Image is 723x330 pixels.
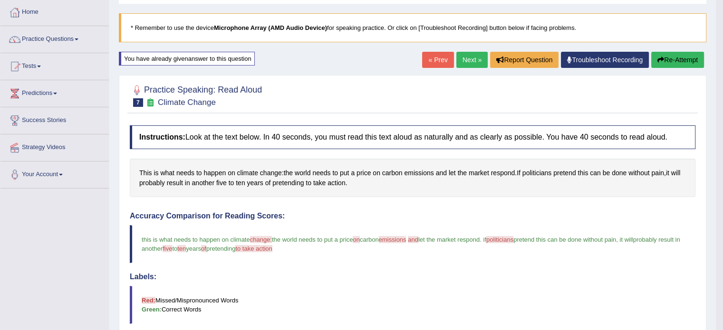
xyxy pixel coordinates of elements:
span: ten [177,245,186,252]
span: on [353,236,359,243]
b: Green: [142,306,162,313]
span: Click to see word definition [612,168,627,178]
span: Click to see word definition [340,168,349,178]
span: Click to see word definition [229,178,234,188]
div: : . , . [130,159,695,197]
button: Report Question [490,52,559,68]
span: Click to see word definition [332,168,338,178]
span: Click to see word definition [517,168,521,178]
span: Click to see word definition [306,178,311,188]
span: Click to see word definition [284,168,293,178]
small: Exam occurring question [145,98,155,107]
b: Instructions: [139,133,185,141]
span: if [483,236,486,243]
span: and [408,236,418,243]
span: Click to see word definition [236,178,245,188]
span: politicians [486,236,513,243]
span: Click to see word definition [139,168,152,178]
span: pretend this can be done without pain [513,236,616,243]
b: Microphone Array (AMD Audio Device) [214,24,327,31]
span: change: [250,236,272,243]
span: Click to see word definition [671,168,680,178]
span: Click to see word definition [491,168,515,178]
span: Click to see word definition [666,168,669,178]
span: Click to see word definition [295,168,310,178]
a: Troubleshoot Recording [561,52,649,68]
span: Click to see word definition [590,168,601,178]
span: Click to see word definition [228,168,235,178]
span: Click to see word definition [247,178,263,188]
h2: Practice Speaking: Read Aloud [130,83,262,107]
span: Click to see word definition [167,178,183,188]
a: Success Stories [0,107,109,131]
span: Click to see word definition [237,168,258,178]
span: Click to see word definition [154,168,158,178]
span: it will [619,236,633,243]
span: Click to see word definition [312,168,330,178]
span: Click to see word definition [553,168,576,178]
span: pretending [206,245,235,252]
h4: Accuracy Comparison for Reading Scores: [130,212,695,220]
span: of [201,245,206,252]
span: Click to see word definition [404,168,434,178]
span: Click to see word definition [196,168,202,178]
a: « Prev [422,52,453,68]
h4: Labels: [130,273,695,281]
span: carbon [360,236,379,243]
span: Click to see word definition [203,168,226,178]
span: Click to see word definition [436,168,447,178]
span: Click to see word definition [260,168,282,178]
span: the world needs to put a price [272,236,353,243]
span: this is what needs to happen on climate [142,236,250,243]
span: Click to see word definition [351,168,355,178]
span: , [616,236,618,243]
span: to [172,245,177,252]
span: Click to see word definition [522,168,551,178]
span: Click to see word definition [458,168,467,178]
span: Click to see word definition [651,168,664,178]
span: Click to see word definition [139,178,165,188]
span: Click to see word definition [357,168,371,178]
span: Click to see word definition [382,168,403,178]
span: Click to see word definition [449,168,456,178]
span: Click to see word definition [216,178,227,188]
span: . [480,236,482,243]
blockquote: * Remember to use the device for speaking practice. Or click on [Troubleshoot Recording] button b... [119,13,706,42]
a: Strategy Videos [0,134,109,158]
div: You have already given answer to this question [119,52,255,66]
a: Tests [0,53,109,77]
span: Click to see word definition [185,178,190,188]
span: Click to see word definition [373,168,380,178]
h4: Look at the text below. In 40 seconds, you must read this text aloud as naturally and as clearly ... [130,125,695,149]
span: Click to see word definition [578,168,588,178]
blockquote: Missed/Mispronounced Words Correct Words [130,286,695,324]
span: Click to see word definition [160,168,174,178]
span: probably result in another [142,236,682,252]
span: Click to see word definition [313,178,326,188]
span: to take action [235,245,272,252]
a: Practice Questions [0,26,109,50]
span: Click to see word definition [603,168,610,178]
span: Click to see word definition [328,178,345,188]
b: Red: [142,297,155,304]
small: Climate Change [158,98,216,107]
button: Re-Attempt [651,52,704,68]
span: let the market respond [418,236,480,243]
span: Click to see word definition [628,168,649,178]
span: Click to see word definition [176,168,194,178]
a: Predictions [0,80,109,104]
span: Click to see word definition [272,178,304,188]
span: 7 [133,98,143,107]
span: five [163,245,172,252]
span: Click to see word definition [265,178,271,188]
span: emissions [379,236,406,243]
a: Next » [456,52,488,68]
span: Click to see word definition [469,168,489,178]
span: Click to see word definition [192,178,214,188]
a: Your Account [0,161,109,185]
span: years [186,245,201,252]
